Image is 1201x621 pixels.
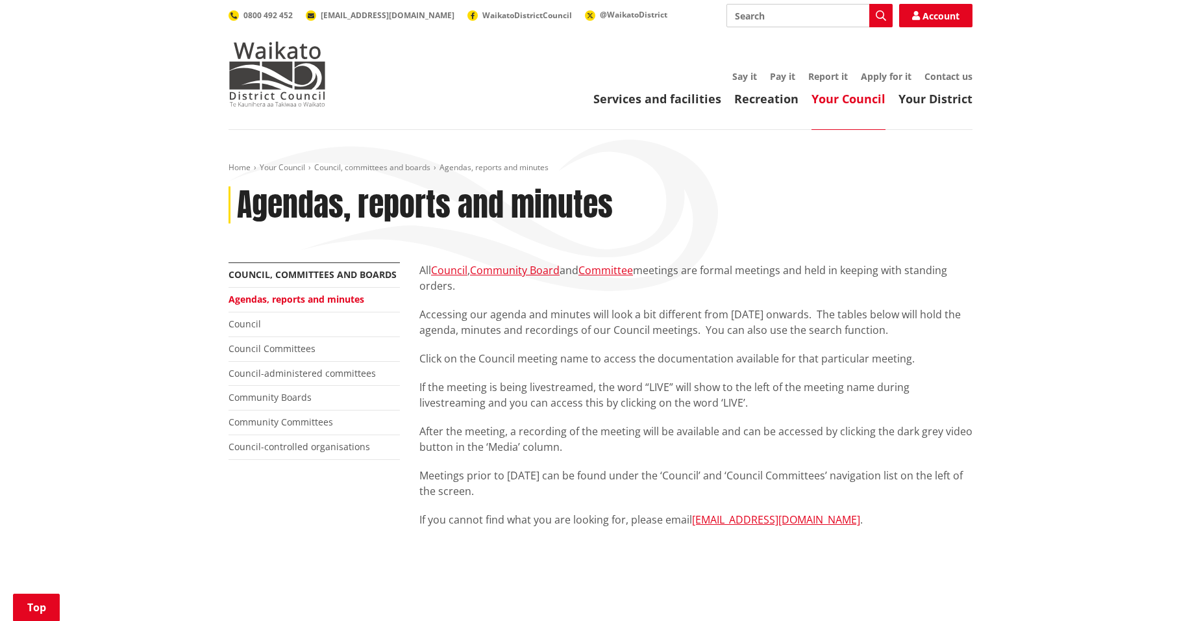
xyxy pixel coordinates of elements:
[229,42,326,107] img: Waikato District Council - Te Kaunihera aa Takiwaa o Waikato
[811,91,885,107] a: Your Council
[1141,566,1188,613] iframe: Messenger Launcher
[229,342,316,355] a: Council Committees
[419,424,972,455] p: After the meeting, a recording of the meeting will be available and can be accessed by clicking t...
[578,263,633,277] a: Committee
[229,440,370,453] a: Council-controlled organisations
[692,513,860,527] a: [EMAIL_ADDRESS][DOMAIN_NAME]
[229,367,376,379] a: Council-administered committees
[732,70,757,82] a: Say it
[229,416,333,428] a: Community Committees
[229,318,261,330] a: Council
[467,10,572,21] a: WaikatoDistrictCouncil
[593,91,721,107] a: Services and facilities
[237,186,613,224] h1: Agendas, reports and minutes
[229,293,364,305] a: Agendas, reports and minutes
[419,468,972,499] p: Meetings prior to [DATE] can be found under the ‘Council’ and ‘Council Committees’ navigation lis...
[470,263,560,277] a: Community Board
[808,70,848,82] a: Report it
[229,162,972,173] nav: breadcrumb
[734,91,799,107] a: Recreation
[243,10,293,21] span: 0800 492 452
[861,70,911,82] a: Apply for it
[229,391,312,403] a: Community Boards
[13,594,60,621] a: Top
[419,307,961,337] span: Accessing our agenda and minutes will look a bit different from [DATE] onwards. The tables below ...
[419,512,972,527] p: If you cannot find what you are looking for, please email .
[314,162,430,173] a: Council, committees and boards
[260,162,305,173] a: Your Council
[306,10,454,21] a: [EMAIL_ADDRESS][DOMAIN_NAME]
[431,263,467,277] a: Council
[770,70,795,82] a: Pay it
[229,10,293,21] a: 0800 492 452
[585,9,667,20] a: @WaikatoDistrict
[482,10,572,21] span: WaikatoDistrictCouncil
[419,351,972,366] p: Click on the Council meeting name to access the documentation available for that particular meeting.
[229,268,397,281] a: Council, committees and boards
[726,4,893,27] input: Search input
[419,379,972,411] p: If the meeting is being livestreamed, the word “LIVE” will show to the left of the meeting name d...
[924,70,972,82] a: Contact us
[419,262,972,294] p: All , and meetings are formal meetings and held in keeping with standing orders.
[898,91,972,107] a: Your District
[440,162,549,173] span: Agendas, reports and minutes
[321,10,454,21] span: [EMAIL_ADDRESS][DOMAIN_NAME]
[899,4,972,27] a: Account
[229,162,251,173] a: Home
[600,9,667,20] span: @WaikatoDistrict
